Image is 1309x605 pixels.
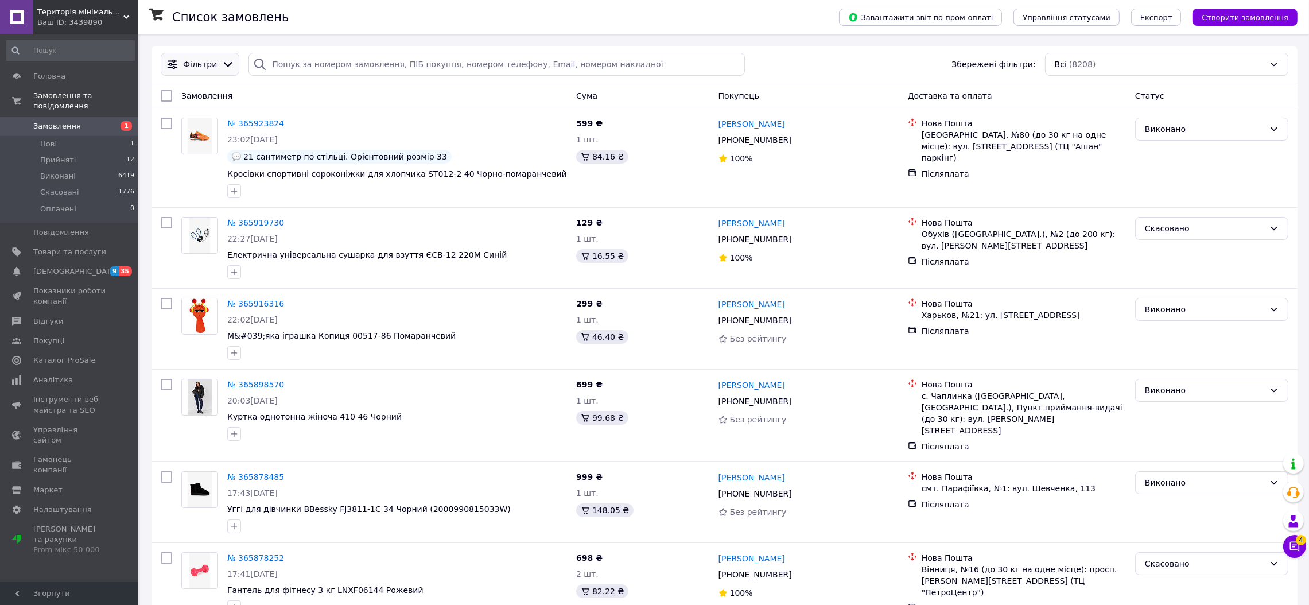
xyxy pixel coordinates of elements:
[1181,12,1298,21] a: Створити замовлення
[1145,303,1265,316] div: Виконано
[716,312,794,328] div: [PHONE_NUMBER]
[576,218,603,227] span: 129 ₴
[951,59,1035,70] span: Збережені фільтри:
[33,336,64,346] span: Покупці
[248,53,744,76] input: Пошук за номером замовлення, ПІБ покупця, номером телефону, Email, номером накладної
[40,204,76,214] span: Оплачені
[126,155,134,165] span: 12
[716,567,794,583] div: [PHONE_NUMBER]
[576,234,599,243] span: 1 шт.
[730,415,787,424] span: Без рейтингу
[576,584,628,598] div: 82.22 ₴
[227,569,278,579] span: 17:41[DATE]
[576,569,599,579] span: 2 шт.
[33,247,106,257] span: Товари та послуги
[1296,535,1306,545] span: 4
[718,379,785,391] a: [PERSON_NAME]
[189,553,209,588] img: Фото товару
[718,118,785,130] a: [PERSON_NAME]
[33,71,65,82] span: Головна
[118,187,134,197] span: 1776
[181,552,218,589] a: Фото товару
[227,505,511,514] span: Уггі для дівчинки BBessky FJ3811-1C 34 Чорний (2000990815033W)
[227,380,284,389] a: № 365898570
[1140,13,1172,22] span: Експорт
[716,486,794,502] div: [PHONE_NUMBER]
[576,91,597,100] span: Cума
[1145,384,1265,397] div: Виконано
[922,552,1126,564] div: Нова Пошта
[922,379,1126,390] div: Нова Пошта
[110,266,119,276] span: 9
[1283,535,1306,558] button: Чат з покупцем4
[730,507,787,517] span: Без рейтингу
[188,118,212,154] img: Фото товару
[181,91,232,100] span: Замовлення
[227,585,424,595] a: Гантель для фітнесу 3 кг LNXF06144 Рожевий
[33,227,89,238] span: Повідомлення
[922,325,1126,337] div: Післяплата
[576,396,599,405] span: 1 шт.
[33,121,81,131] span: Замовлення
[922,298,1126,309] div: Нова Пошта
[232,152,241,161] img: :speech_balloon:
[227,299,284,308] a: № 365916316
[227,396,278,405] span: 20:03[DATE]
[33,375,73,385] span: Аналітика
[227,250,507,259] a: Електрична універсальна сушарка для взуття ЄСВ-12 220М Синій
[189,218,209,253] img: Фото товару
[922,441,1126,452] div: Післяплата
[181,118,218,154] a: Фото товару
[33,455,106,475] span: Гаманець компанії
[576,488,599,498] span: 1 шт.
[6,40,135,61] input: Пошук
[922,228,1126,251] div: Обухів ([GEOGRAPHIC_DATA].), №2 (до 200 кг): вул. [PERSON_NAME][STREET_ADDRESS]
[227,488,278,498] span: 17:43[DATE]
[1145,476,1265,489] div: Виконано
[33,394,106,415] span: Інструменти веб-майстра та SEO
[227,412,402,421] a: Куртка однотонна жіноча 410 46 Чорний
[130,204,134,214] span: 0
[1013,9,1120,26] button: Управління статусами
[33,91,138,111] span: Замовлення та повідомлення
[922,118,1126,129] div: Нова Пошта
[227,169,567,179] a: Кросівки спортивні сороконіжки для хлопчика ST012-2 40 Чорно-помаранчевий
[227,135,278,144] span: 23:02[DATE]
[839,9,1002,26] button: Завантажити звіт по пром-оплаті
[130,139,134,149] span: 1
[227,331,456,340] span: М&#039;яка іграшка Копиця 00517-86 Помаранчевий
[33,425,106,445] span: Управління сайтом
[33,524,106,556] span: [PERSON_NAME] та рахунки
[33,355,95,366] span: Каталог ProSale
[718,218,785,229] a: [PERSON_NAME]
[188,472,212,507] img: Фото товару
[40,171,76,181] span: Виконані
[922,168,1126,180] div: Післяплата
[922,471,1126,483] div: Нова Пошта
[33,505,92,515] span: Налаштування
[576,299,603,308] span: 299 ₴
[1145,222,1265,235] div: Скасовано
[33,316,63,327] span: Відгуки
[227,315,278,324] span: 22:02[DATE]
[922,390,1126,436] div: с. Чаплинка ([GEOGRAPHIC_DATA], [GEOGRAPHIC_DATA].), Пункт приймання-видачі (до 30 кг): вул. [PER...
[718,472,785,483] a: [PERSON_NAME]
[121,121,132,131] span: 1
[730,253,753,262] span: 100%
[730,334,787,343] span: Без рейтингу
[716,393,794,409] div: [PHONE_NUMBER]
[33,485,63,495] span: Маркет
[718,553,785,564] a: [PERSON_NAME]
[922,256,1126,267] div: Післяплата
[576,315,599,324] span: 1 шт.
[848,12,993,22] span: Завантажити звіт по пром-оплаті
[227,472,284,482] a: № 365878485
[1131,9,1182,26] button: Експорт
[118,171,134,181] span: 6419
[576,249,628,263] div: 16.55 ₴
[576,330,628,344] div: 46.40 ₴
[1145,123,1265,135] div: Виконано
[40,187,79,197] span: Скасовані
[576,411,628,425] div: 99.68 ₴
